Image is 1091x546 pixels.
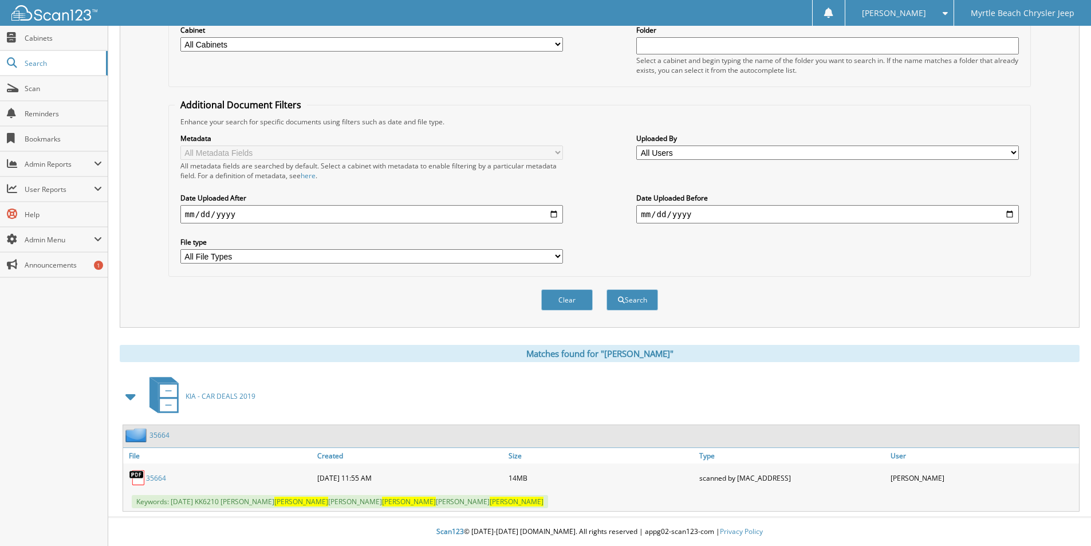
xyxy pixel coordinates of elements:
img: folder2.png [125,428,149,442]
a: KIA - CAR DEALS 2019 [143,374,255,419]
div: [PERSON_NAME] [888,466,1079,489]
a: 35664 [149,430,170,440]
span: [PERSON_NAME] [862,10,926,17]
span: User Reports [25,184,94,194]
div: scanned by [MAC_ADDRESS] [696,466,888,489]
span: KIA - CAR DEALS 2019 [186,391,255,401]
span: Reminders [25,109,102,119]
span: Bookmarks [25,134,102,144]
span: [PERSON_NAME] [274,497,328,506]
a: Created [314,448,506,463]
div: © [DATE]-[DATE] [DOMAIN_NAME]. All rights reserved | appg02-scan123-com | [108,518,1091,546]
img: scan123-logo-white.svg [11,5,97,21]
span: Keywords: [DATE] KK6210 [PERSON_NAME] [PERSON_NAME] [PERSON_NAME] [132,495,548,508]
span: Help [25,210,102,219]
legend: Additional Document Filters [175,99,307,111]
a: here [301,171,316,180]
input: start [180,205,563,223]
label: Folder [636,25,1019,35]
div: Matches found for "[PERSON_NAME]" [120,345,1080,362]
span: Scan [25,84,102,93]
button: Search [606,289,658,311]
div: Enhance your search for specific documents using filters such as date and file type. [175,117,1025,127]
button: Clear [541,289,593,311]
label: Date Uploaded After [180,193,563,203]
span: Announcements [25,260,102,270]
label: File type [180,237,563,247]
div: 1 [94,261,103,270]
a: 35664 [146,473,166,483]
span: [PERSON_NAME] [490,497,543,506]
span: Scan123 [436,527,464,536]
span: Myrtle Beach Chrysler Jeep [971,10,1074,17]
span: Admin Menu [25,235,94,245]
div: Select a cabinet and begin typing the name of the folder you want to search in. If the name match... [636,56,1019,75]
a: Type [696,448,888,463]
div: [DATE] 11:55 AM [314,466,506,489]
a: Size [506,448,697,463]
label: Date Uploaded Before [636,193,1019,203]
label: Metadata [180,133,563,143]
span: Admin Reports [25,159,94,169]
a: User [888,448,1079,463]
a: Privacy Policy [720,527,763,536]
label: Uploaded By [636,133,1019,143]
input: end [636,205,1019,223]
span: [PERSON_NAME] [382,497,436,506]
label: Cabinet [180,25,563,35]
div: All metadata fields are searched by default. Select a cabinet with metadata to enable filtering b... [180,161,563,180]
img: PDF.png [129,469,146,486]
span: Cabinets [25,33,102,43]
span: Search [25,58,100,68]
a: File [123,448,314,463]
div: 14MB [506,466,697,489]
